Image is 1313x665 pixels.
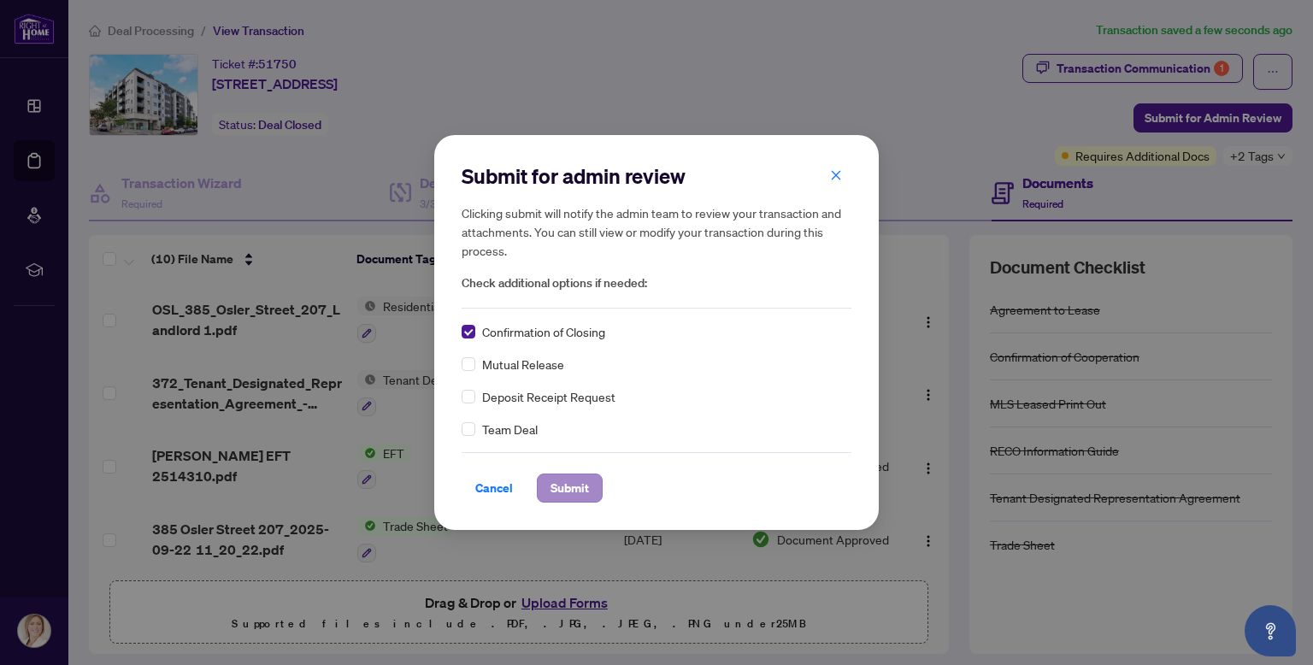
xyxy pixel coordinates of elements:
[482,420,538,438] span: Team Deal
[475,474,513,502] span: Cancel
[462,162,851,190] h2: Submit for admin review
[1245,605,1296,656] button: Open asap
[551,474,589,502] span: Submit
[482,322,605,341] span: Confirmation of Closing
[462,203,851,260] h5: Clicking submit will notify the admin team to review your transaction and attachments. You can st...
[482,355,564,374] span: Mutual Release
[482,387,615,406] span: Deposit Receipt Request
[462,474,527,503] button: Cancel
[537,474,603,503] button: Submit
[830,169,842,181] span: close
[462,274,851,293] span: Check additional options if needed:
